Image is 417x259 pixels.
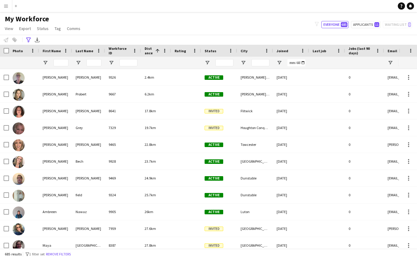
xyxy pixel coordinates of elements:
[13,139,25,151] img: Katie Donaghue
[273,170,309,186] div: [DATE]
[45,251,72,257] button: Remove filters
[17,25,33,32] a: Export
[215,59,233,66] input: Status Filter Input
[273,86,309,102] div: [DATE]
[205,193,223,197] span: Active
[345,170,384,186] div: 0
[273,203,309,220] div: [DATE]
[64,25,83,32] a: Comms
[25,36,32,44] app-action-btn: Advanced filters
[19,26,31,31] span: Export
[72,103,105,119] div: [PERSON_NAME]
[67,26,80,31] span: Comms
[273,187,309,203] div: [DATE]
[105,220,141,237] div: 7959
[145,176,156,180] span: 24.9km
[13,156,25,168] img: Gina Bech
[52,25,63,32] a: Tag
[237,153,273,170] div: [GEOGRAPHIC_DATA]
[345,86,384,102] div: 0
[39,103,72,119] div: [PERSON_NAME]
[39,86,72,102] div: [PERSON_NAME]
[34,25,51,32] a: Status
[13,72,25,84] img: ELAINE BARRY
[273,153,309,170] div: [DATE]
[237,69,273,86] div: [PERSON_NAME][GEOGRAPHIC_DATA]
[273,119,309,136] div: [DATE]
[37,26,49,31] span: Status
[39,187,72,203] div: [PERSON_NAME]
[287,59,305,66] input: Joined Filter Input
[72,170,105,186] div: [PERSON_NAME]
[29,252,45,256] span: 1 filter set
[388,49,397,53] span: Email
[205,92,223,97] span: Active
[39,119,72,136] div: [PERSON_NAME]
[345,136,384,153] div: 0
[72,86,105,102] div: Probert
[105,119,141,136] div: 7329
[105,86,141,102] div: 9667
[105,103,141,119] div: 8641
[205,75,223,80] span: Active
[349,46,373,55] span: Jobs (last 90 days)
[105,170,141,186] div: 9469
[145,92,154,96] span: 6.2km
[109,60,114,65] button: Open Filter Menu
[13,122,25,134] img: Nicola Grey
[34,36,41,44] app-action-btn: Export XLSX
[105,203,141,220] div: 9905
[205,210,223,214] span: Active
[39,136,72,153] div: [PERSON_NAME]
[237,220,273,237] div: [GEOGRAPHIC_DATA]
[55,26,61,31] span: Tag
[277,60,282,65] button: Open Filter Menu
[13,240,25,252] img: Maya France
[39,170,72,186] div: [PERSON_NAME]
[237,103,273,119] div: Flitwick
[345,237,384,254] div: 0
[273,103,309,119] div: [DATE]
[241,60,246,65] button: Open Filter Menu
[145,159,156,164] span: 23.7km
[145,226,156,231] span: 27.6km
[241,49,247,53] span: City
[237,86,273,102] div: [PERSON_NAME][GEOGRAPHIC_DATA]
[72,119,105,136] div: Grey
[205,227,223,231] span: Invited
[72,69,105,86] div: [PERSON_NAME]
[145,75,154,80] span: 2.4km
[351,21,380,28] button: Applicants11
[205,243,223,248] span: Invited
[273,136,309,153] div: [DATE]
[72,136,105,153] div: [PERSON_NAME]
[105,187,141,203] div: 9324
[86,59,101,66] input: Last Name Filter Input
[374,22,379,27] span: 11
[39,237,72,254] div: Maya
[345,69,384,86] div: 0
[313,49,326,53] span: Last job
[273,220,309,237] div: [DATE]
[345,119,384,136] div: 0
[72,187,105,203] div: field
[145,125,156,130] span: 19.7km
[205,109,223,113] span: Invited
[145,243,156,248] span: 27.8km
[13,223,25,235] img: Teresa Jennings
[105,153,141,170] div: 9928
[72,153,105,170] div: Bech
[237,237,273,254] div: [GEOGRAPHIC_DATA]
[273,69,309,86] div: [DATE]
[205,60,210,65] button: Open Filter Menu
[119,59,137,66] input: Workforce ID Filter Input
[345,187,384,203] div: 0
[145,109,156,113] span: 17.8km
[76,49,93,53] span: Last Name
[341,22,347,27] span: 685
[39,203,72,220] div: Ambreen
[39,153,72,170] div: [PERSON_NAME]
[205,176,223,181] span: Active
[251,59,269,66] input: City Filter Input
[237,170,273,186] div: Dunstable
